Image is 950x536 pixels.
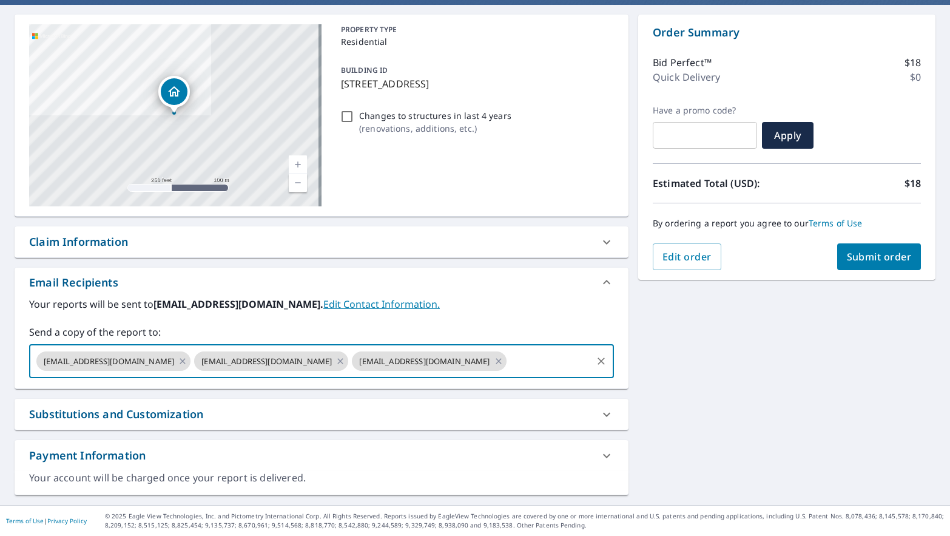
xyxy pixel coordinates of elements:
p: By ordering a report you agree to our [653,218,921,229]
span: Submit order [847,250,912,263]
span: [EMAIL_ADDRESS][DOMAIN_NAME] [352,356,497,367]
a: Privacy Policy [47,517,87,525]
div: Dropped pin, building 1, Residential property, 19831 NW 52nd Ct Miami Gardens, FL 33055 [158,76,190,114]
div: Substitutions and Customization [15,399,628,430]
div: Payment Information [15,440,628,471]
label: Send a copy of the report to: [29,325,614,339]
span: Apply [772,129,804,142]
p: Changes to structures in last 4 years [359,109,511,122]
button: Apply [762,122,814,149]
div: Email Recipients [15,268,628,297]
span: Edit order [662,250,712,263]
a: EditContactInfo [323,297,440,311]
b: [EMAIL_ADDRESS][DOMAIN_NAME]. [153,297,323,311]
p: Quick Delivery [653,70,720,84]
button: Edit order [653,243,721,270]
button: Submit order [837,243,921,270]
p: $18 [905,176,921,191]
div: Email Recipients [29,274,118,291]
p: $0 [910,70,921,84]
div: [EMAIL_ADDRESS][DOMAIN_NAME] [194,351,348,371]
div: Payment Information [29,447,146,464]
p: | [6,517,87,524]
p: $18 [905,55,921,70]
a: Current Level 17, Zoom In [289,155,307,174]
div: Claim Information [29,234,128,250]
a: Terms of Use [809,217,863,229]
div: [EMAIL_ADDRESS][DOMAIN_NAME] [352,351,506,371]
span: [EMAIL_ADDRESS][DOMAIN_NAME] [194,356,339,367]
p: Estimated Total (USD): [653,176,787,191]
div: Your account will be charged once your report is delivered. [29,471,614,485]
div: Substitutions and Customization [29,406,203,422]
label: Your reports will be sent to [29,297,614,311]
a: Current Level 17, Zoom Out [289,174,307,192]
p: © 2025 Eagle View Technologies, Inc. and Pictometry International Corp. All Rights Reserved. Repo... [105,512,944,530]
a: Terms of Use [6,517,44,525]
button: Clear [593,353,610,370]
div: [EMAIL_ADDRESS][DOMAIN_NAME] [36,351,190,371]
p: [STREET_ADDRESS] [341,76,609,91]
p: Order Summary [653,24,921,41]
p: BUILDING ID [341,65,388,75]
p: Bid Perfect™ [653,55,712,70]
span: [EMAIL_ADDRESS][DOMAIN_NAME] [36,356,181,367]
p: PROPERTY TYPE [341,24,609,35]
p: ( renovations, additions, etc. ) [359,122,511,135]
p: Residential [341,35,609,48]
label: Have a promo code? [653,105,757,116]
div: Claim Information [15,226,628,257]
